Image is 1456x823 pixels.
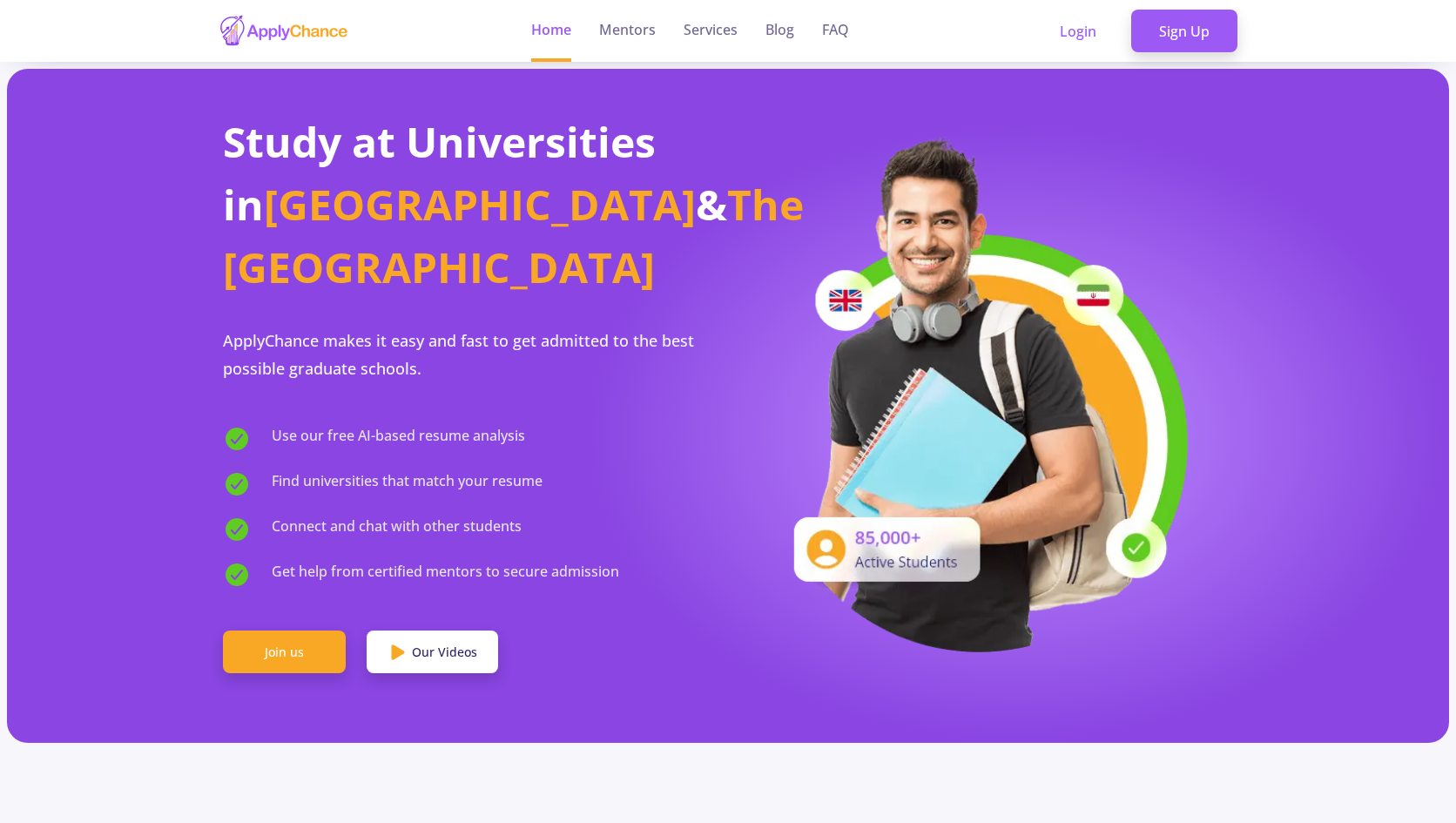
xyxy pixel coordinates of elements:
img: applicant [767,132,1194,652]
a: Login [1032,10,1124,53]
span: [GEOGRAPHIC_DATA] [264,176,696,233]
img: applychance logo [219,14,349,48]
a: Our Videos [367,631,498,674]
span: & [696,176,727,233]
span: Study at Universities in [223,113,656,233]
span: Get help from certified mentors to secure admission [272,561,619,589]
span: Our Videos [412,643,477,661]
a: Join us [223,631,346,674]
a: Sign Up [1131,10,1237,53]
span: ApplyChance makes it easy and fast to get admitted to the best possible graduate schools. [223,330,694,379]
span: Find universities that match your resume [272,470,543,498]
span: Use our free AI-based resume analysis [272,425,525,453]
span: Connect and chat with other students [272,516,522,543]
